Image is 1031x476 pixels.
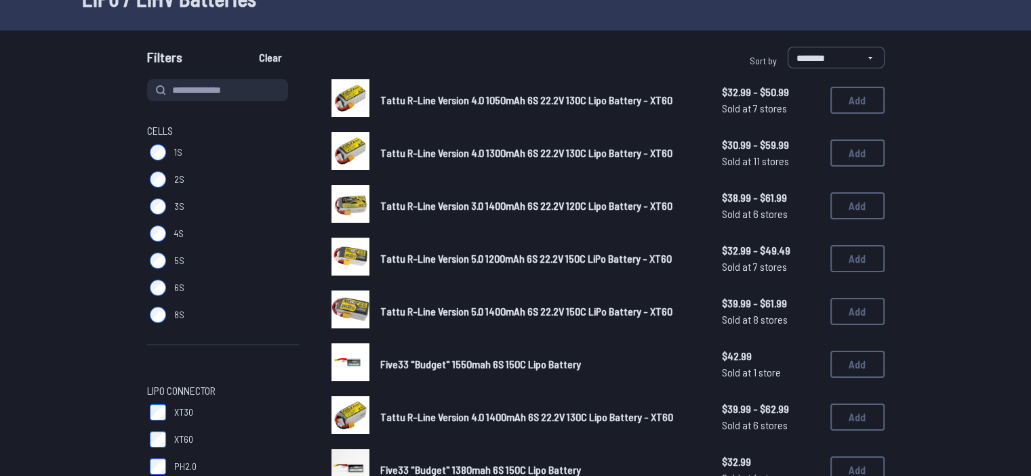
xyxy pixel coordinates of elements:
span: 8S [174,308,184,322]
img: image [331,343,369,381]
button: Add [830,404,885,431]
input: 4S [150,225,166,242]
button: Add [830,192,885,219]
span: $42.99 [722,348,820,364]
a: Tattu R-Line Version 3.0 1400mAh 6S 22.2V 120C Lipo Battery - XT60 [380,198,700,214]
span: Sold at 1 store [722,364,820,381]
input: 2S [150,171,166,188]
span: Tattu R-Line Version 3.0 1400mAh 6S 22.2V 120C Lipo Battery - XT60 [380,199,672,212]
span: XT30 [174,406,193,419]
a: image [331,238,369,280]
input: 6S [150,280,166,296]
span: Sold at 6 stores [722,206,820,222]
span: $32.99 [722,454,820,470]
span: $38.99 - $61.99 [722,190,820,206]
span: Tattu R-Line Version 4.0 1400mAh 6S 22.2V 130C Lipo Battery - XT60 [380,410,673,423]
span: Filters [147,47,182,74]
button: Add [830,298,885,325]
span: 6S [174,281,184,295]
span: $39.99 - $61.99 [722,295,820,311]
button: Add [830,351,885,378]
span: Sold at 7 stores [722,100,820,116]
span: Sold at 7 stores [722,259,820,275]
input: XT30 [150,404,166,420]
span: LiPo Connector [147,383,216,399]
span: Tattu R-Line Version 5.0 1400mAh 6S 22.2V 150C LiPo Battery - XT60 [380,305,672,318]
span: 2S [174,173,184,186]
button: Add [830,139,885,167]
a: image [331,343,369,385]
a: image [331,396,369,438]
span: Sold at 8 stores [722,311,820,328]
input: XT60 [150,431,166,448]
a: image [331,185,369,227]
a: Tattu R-Line Version 4.0 1400mAh 6S 22.2V 130C Lipo Battery - XT60 [380,409,700,425]
input: 3S [150,198,166,215]
input: 8S [150,307,166,323]
span: 5S [174,254,184,267]
span: PH2.0 [174,460,197,473]
img: image [331,238,369,276]
a: image [331,132,369,174]
a: Tattu R-Line Version 4.0 1050mAh 6S 22.2V 130C Lipo Battery - XT60 [380,92,700,108]
a: Tattu R-Line Version 5.0 1200mAh 6S 22.2V 150C LiPo Battery - XT60 [380,251,700,267]
button: Add [830,87,885,114]
input: 1S [150,144,166,160]
span: XT60 [174,433,193,446]
img: image [331,79,369,117]
span: Sold at 11 stores [722,153,820,169]
span: 4S [174,227,184,240]
a: Tattu R-Line Version 4.0 1300mAh 6S 22.2V 130C Lipo Battery - XT60 [380,145,700,161]
img: image [331,132,369,170]
span: Five33 "Budget" 1550mah 6S 150C Lipo Battery [380,358,581,370]
a: Five33 "Budget" 1550mah 6S 150C Lipo Battery [380,356,700,372]
span: $39.99 - $62.99 [722,401,820,417]
a: image [331,79,369,121]
span: $30.99 - $59.99 [722,137,820,153]
span: $32.99 - $50.99 [722,84,820,100]
button: Add [830,245,885,272]
a: image [331,290,369,332]
input: 5S [150,253,166,269]
span: $32.99 - $49.49 [722,242,820,259]
img: image [331,185,369,223]
span: Five33 "Budget" 1380mah 6S 150C Lipo Battery [380,463,581,476]
span: 1S [174,146,182,159]
img: image [331,290,369,328]
span: Cells [147,123,173,139]
a: Tattu R-Line Version 5.0 1400mAh 6S 22.2V 150C LiPo Battery - XT60 [380,303,700,320]
button: Clear [247,47,293,68]
span: Tattu R-Line Version 5.0 1200mAh 6S 22.2V 150C LiPo Battery - XT60 [380,252,672,265]
span: Sort by [750,55,777,66]
span: Sold at 6 stores [722,417,820,433]
input: PH2.0 [150,458,166,475]
span: Tattu R-Line Version 4.0 1050mAh 6S 22.2V 130C Lipo Battery - XT60 [380,93,672,106]
span: Tattu R-Line Version 4.0 1300mAh 6S 22.2V 130C Lipo Battery - XT60 [380,146,672,159]
span: 3S [174,200,184,213]
img: image [331,396,369,434]
select: Sort by [788,47,885,68]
